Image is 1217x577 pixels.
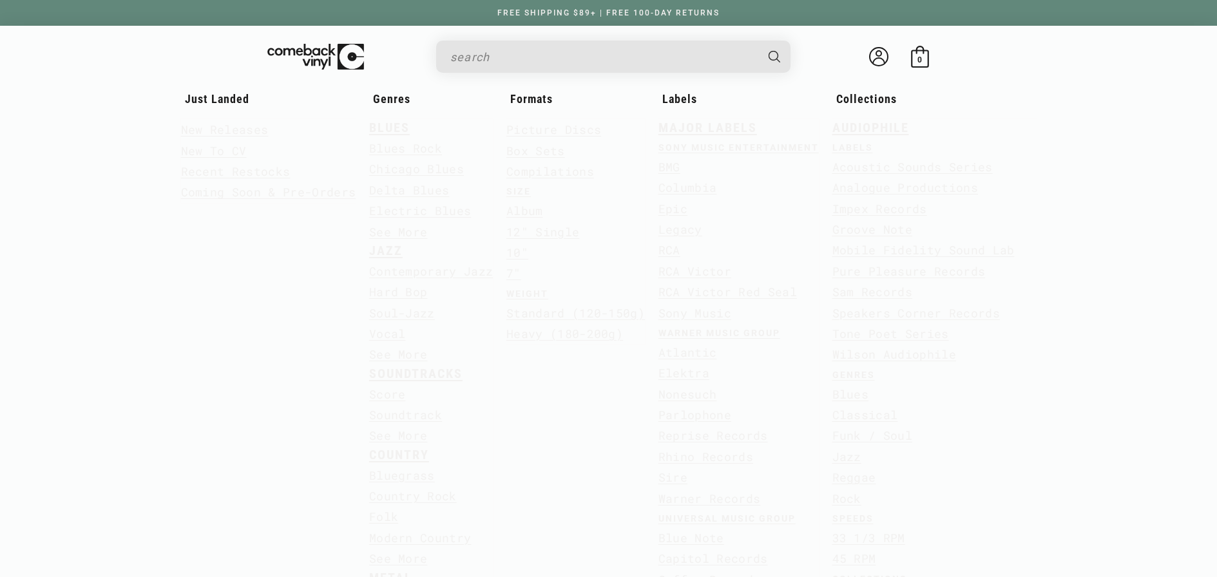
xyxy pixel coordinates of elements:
[832,488,861,509] a: Rock
[832,303,1000,323] a: Speakers Corner Records
[369,243,403,258] a: JAZZ
[369,138,442,158] a: Blues Rock
[369,384,406,404] a: Score
[832,404,898,425] a: Classical
[832,344,956,364] a: Wilson Audiophile
[658,363,709,383] a: Elektra
[506,263,521,283] a: 7"
[369,425,428,446] a: See More
[832,425,913,446] a: Funk / Soul
[832,156,993,177] a: Acoustic Sounds Series
[181,140,247,161] a: New To CV
[369,404,442,425] a: Soundtrack
[832,527,905,548] a: 33 1/3 RPM
[832,467,876,487] a: Reggae
[506,242,528,263] a: 10"
[658,404,731,425] a: Parlophone
[658,261,731,281] a: RCA Victor
[181,161,291,182] a: Recent Restocks
[369,486,457,506] a: Country Rock
[506,222,579,242] a: 12" Single
[506,200,543,221] a: Album
[658,342,717,363] a: Atlantic
[369,448,429,462] a: COUNTRY
[506,119,601,140] a: Picture Discs
[658,240,680,260] a: RCA
[369,506,398,527] a: Folk
[506,140,565,161] a: Box Sets
[658,198,687,219] a: Epic
[658,281,797,302] a: RCA Victor Red Seal
[832,261,986,281] a: Pure Pleasure Records
[506,323,623,344] a: Heavy (180-200g)
[658,219,702,240] a: Legacy
[369,527,471,548] a: Modern Country
[369,261,493,281] a: Contemporary Jazz
[510,92,553,106] span: Formats
[832,548,876,569] a: 45 RPM
[662,92,697,106] span: Labels
[369,222,428,242] a: See More
[369,303,435,323] a: Soul-Jazz
[658,446,753,467] a: Rhino Records
[832,219,913,240] a: Groove Note
[658,467,687,487] a: Sire
[450,44,756,70] input: search
[369,281,428,302] a: Hard Bop
[658,527,724,548] a: Blue Note
[832,240,1015,260] a: Mobile Fidelity Sound Lab
[832,281,913,302] a: Sam Records
[658,156,680,177] a: BMG
[658,488,760,509] a: Warner Records
[832,323,949,344] a: Tone Poet Series
[369,548,428,569] a: See More
[369,465,435,486] a: Bluegrass
[658,425,768,446] a: Reprise Records
[832,120,909,135] a: AUDIOPHILE
[484,8,733,17] a: FREE SHIPPING $89+ | FREE 100-DAY RETURNS
[832,177,978,198] a: Analogue Productions
[917,55,922,64] span: 0
[181,119,269,140] a: New Releases
[185,92,249,106] span: Just Landed
[181,182,356,202] a: Coming Soon & Pre-Orders
[369,366,463,381] a: SOUNDTRACKS
[369,180,450,200] a: Delta Blues
[369,200,471,221] a: Electric Blues
[658,548,768,569] a: Capitol Records
[658,384,717,404] a: Nonesuch
[832,384,869,404] a: Blues
[506,303,645,323] a: Standard (120-150g)
[832,446,861,467] a: Jazz
[369,323,406,344] a: Vocal
[757,41,792,73] button: Search
[506,161,594,182] a: Compilations
[436,41,791,73] div: Search
[373,92,410,106] span: Genres
[836,92,897,106] span: Collections
[832,198,927,219] a: Impex Records
[658,303,731,323] a: Sony Music
[369,158,464,179] a: Chicago Blues
[369,344,428,364] a: See More
[369,120,410,135] a: BLUES
[658,177,717,198] a: Columbia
